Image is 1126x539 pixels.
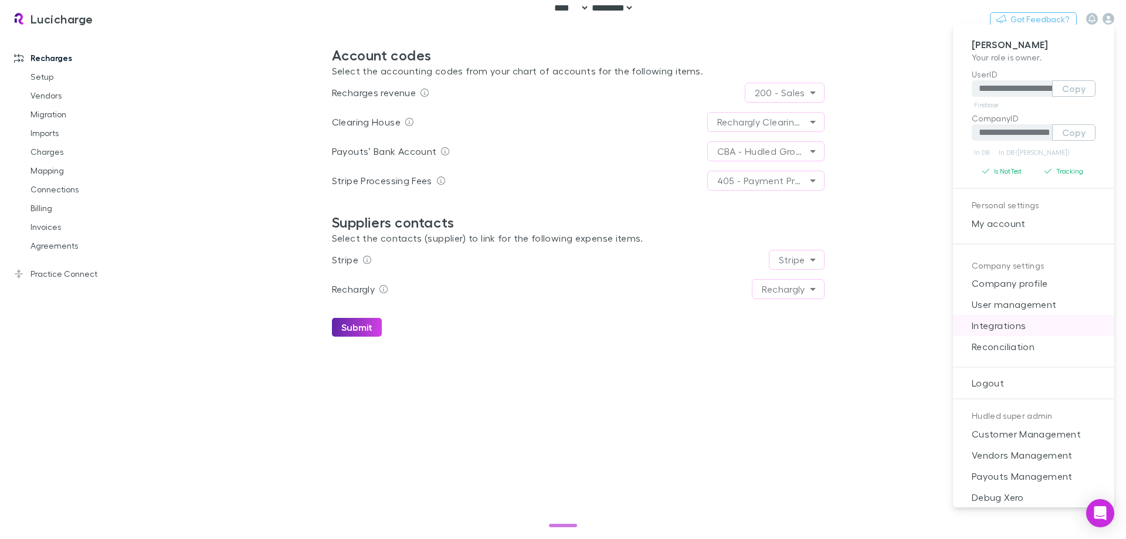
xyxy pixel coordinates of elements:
span: Company profile [962,276,1105,290]
span: Customer Management [962,427,1105,441]
span: User management [962,297,1105,311]
p: [PERSON_NAME] [972,39,1096,51]
span: My account [962,216,1105,230]
p: Personal settings [972,198,1096,213]
p: UserID [972,68,1096,80]
span: Reconciliation [962,340,1105,354]
button: Is NotTest [972,164,1034,178]
p: Your role is owner . [972,51,1096,63]
button: Tracking [1034,164,1096,178]
p: Company settings [972,259,1096,273]
button: Copy [1052,80,1096,97]
a: Firebase [972,98,1000,112]
div: Open Intercom Messenger [1086,499,1114,527]
p: CompanyID [972,112,1096,124]
a: In DB [972,145,992,160]
p: Hudled super admin [972,409,1096,423]
span: Integrations [962,318,1105,333]
a: In DB ([PERSON_NAME]) [996,145,1071,160]
span: Logout [962,376,1105,390]
span: Payouts Management [962,469,1105,483]
span: Debug Xero [962,490,1105,504]
button: Copy [1052,124,1096,141]
span: Vendors Management [962,448,1105,462]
